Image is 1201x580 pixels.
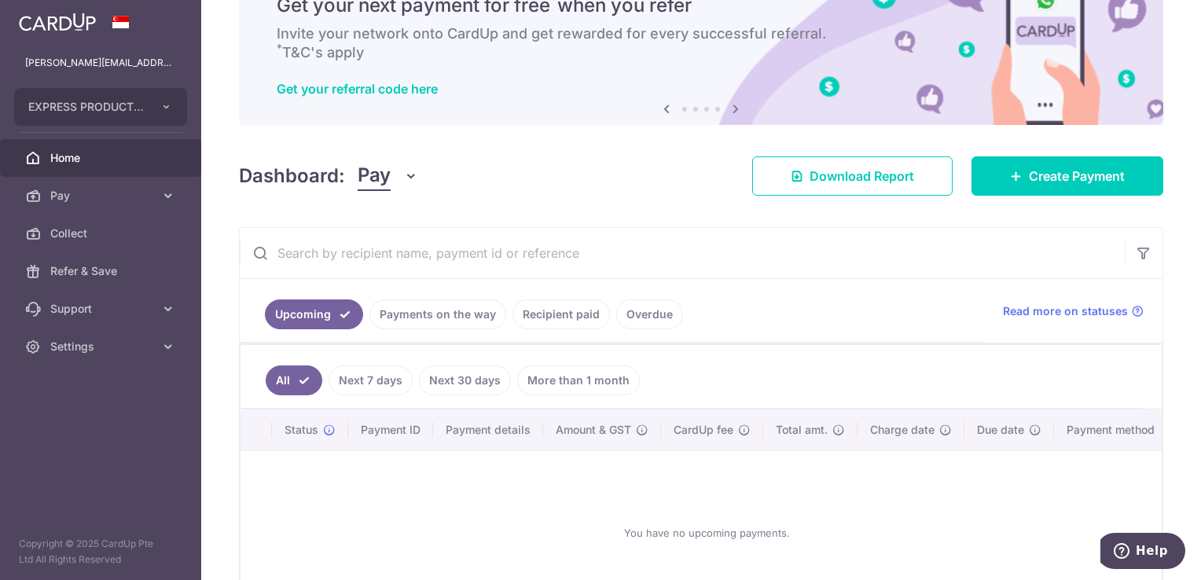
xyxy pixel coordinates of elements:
span: Read more on statuses [1003,303,1128,319]
th: Payment details [433,409,543,450]
span: Total amt. [776,422,828,438]
span: Pay [358,161,391,191]
span: Charge date [870,422,935,438]
span: Support [50,301,154,317]
span: Create Payment [1029,167,1125,185]
a: Create Payment [971,156,1163,196]
a: Get your referral code here [277,81,438,97]
span: Amount & GST [556,422,631,438]
span: Collect [50,226,154,241]
span: EXPRESS PRODUCTION (S M) LABEL STICKER CO [28,99,145,115]
img: CardUp [19,13,96,31]
a: Next 30 days [419,365,511,395]
p: [PERSON_NAME][EMAIL_ADDRESS][DOMAIN_NAME] [25,55,176,71]
span: Status [285,422,318,438]
a: Download Report [752,156,953,196]
a: Payments on the way [369,299,506,329]
th: Payment method [1054,409,1173,450]
a: More than 1 month [517,365,640,395]
a: All [266,365,322,395]
h4: Dashboard: [239,162,345,190]
button: EXPRESS PRODUCTION (S M) LABEL STICKER CO [14,88,187,126]
iframe: Opens a widget where you can find more information [1100,533,1185,572]
th: Payment ID [348,409,433,450]
span: Download Report [810,167,914,185]
a: Upcoming [265,299,363,329]
a: Next 7 days [329,365,413,395]
input: Search by recipient name, payment id or reference [240,228,1125,278]
span: Pay [50,188,154,204]
span: Refer & Save [50,263,154,279]
a: Recipient paid [512,299,610,329]
a: Overdue [616,299,683,329]
span: CardUp fee [674,422,733,438]
h6: Invite your network onto CardUp and get rewarded for every successful referral. T&C's apply [277,24,1126,62]
span: Settings [50,339,154,354]
a: Read more on statuses [1003,303,1144,319]
button: Pay [358,161,418,191]
span: Due date [977,422,1024,438]
span: Home [50,150,154,166]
